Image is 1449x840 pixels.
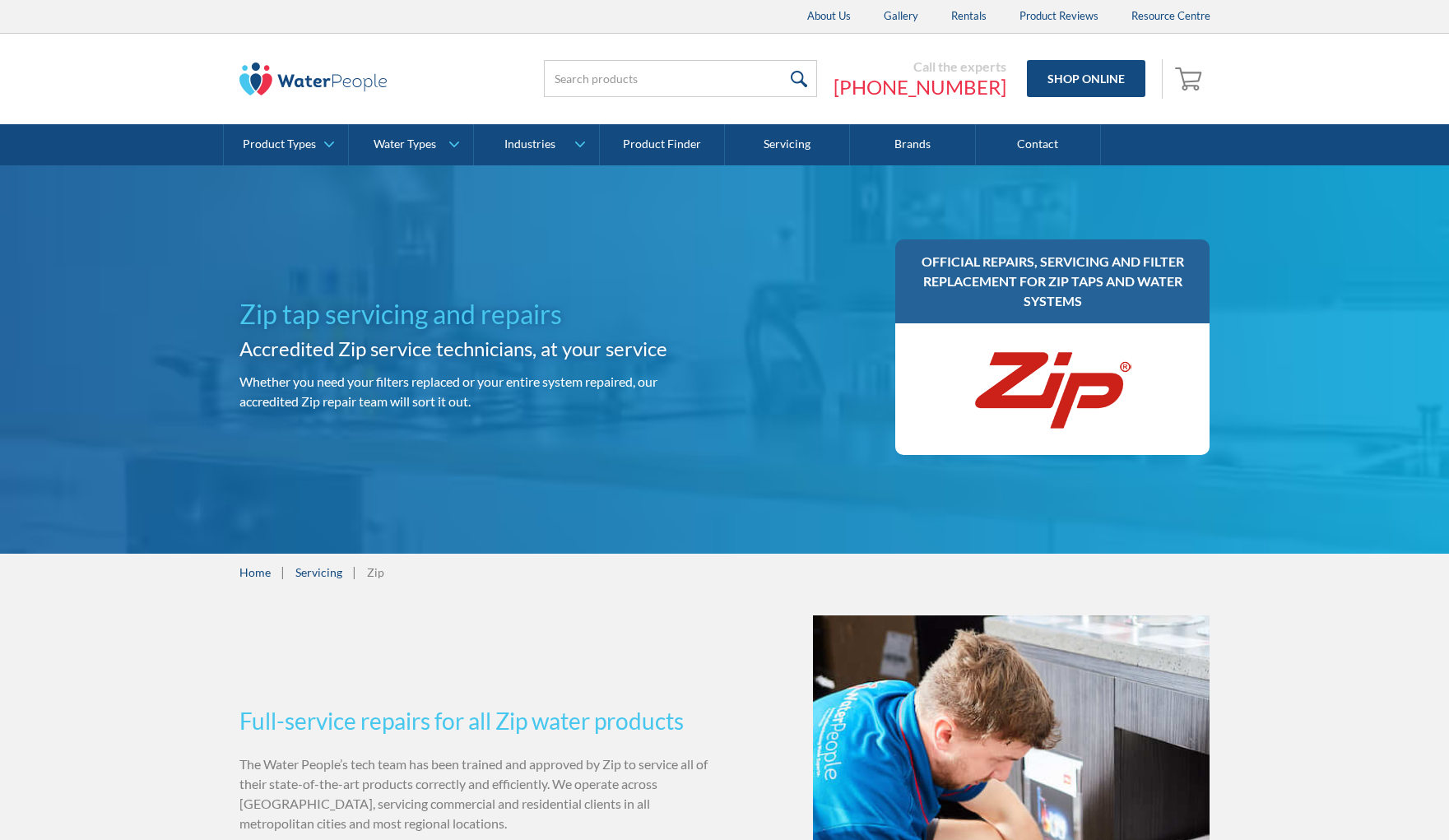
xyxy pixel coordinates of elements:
img: shopping cart [1175,65,1206,91]
a: Servicing [295,564,342,581]
h2: Accredited Zip service technicians, at your service [239,334,718,364]
div: | [351,562,359,582]
div: Call the experts [834,58,1006,75]
h1: Zip tap servicing and repairs [239,295,718,334]
a: Servicing [725,124,850,165]
h3: Full-service repairs for all Zip water products [239,703,718,738]
a: Shop Online [1027,60,1145,97]
input: Search products [544,60,817,97]
p: The Water People’s tech team has been trained and approved by Zip to service all of their state-o... [239,754,718,833]
div: Product Types [243,137,316,151]
a: Water Types [349,124,473,165]
p: Whether you need your filters replaced or your entire system repaired, our accredited Zip repair ... [239,372,718,411]
div: | [279,562,287,582]
a: Product Finder [600,124,725,165]
a: Product Types [224,124,348,165]
a: Home [239,564,271,581]
img: The Water People [239,63,388,95]
a: Industries [474,124,598,165]
div: Zip [367,564,384,581]
a: Contact [976,124,1101,165]
a: [PHONE_NUMBER] [834,75,1006,100]
h3: Official repairs, servicing and filter replacement for Zip taps and water systems [912,252,1194,311]
a: Brands [850,124,975,165]
div: Industries [504,137,555,151]
div: Water Types [374,137,436,151]
a: Open empty cart [1171,59,1210,99]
